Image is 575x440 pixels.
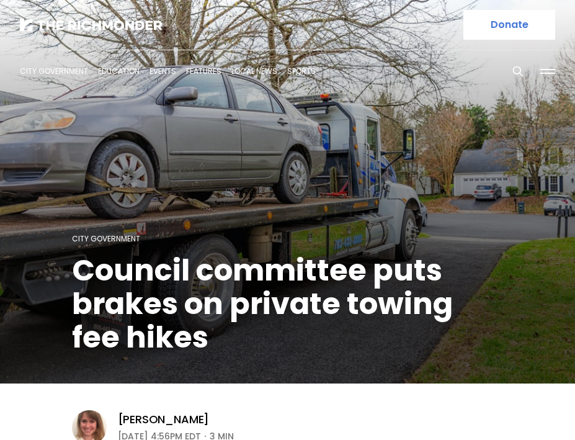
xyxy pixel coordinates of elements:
[118,412,210,427] a: [PERSON_NAME]
[149,66,176,76] a: Events
[287,66,316,76] a: Sports
[20,66,88,76] a: City Government
[231,66,277,76] a: Local News
[72,233,140,244] a: City Government
[463,10,555,40] a: Donate
[72,254,504,354] h1: Council committee puts brakes on private towing fee hikes
[20,19,163,31] img: The Richmonder
[186,66,221,76] a: Features
[98,66,140,76] a: Education
[509,62,527,81] button: Search this site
